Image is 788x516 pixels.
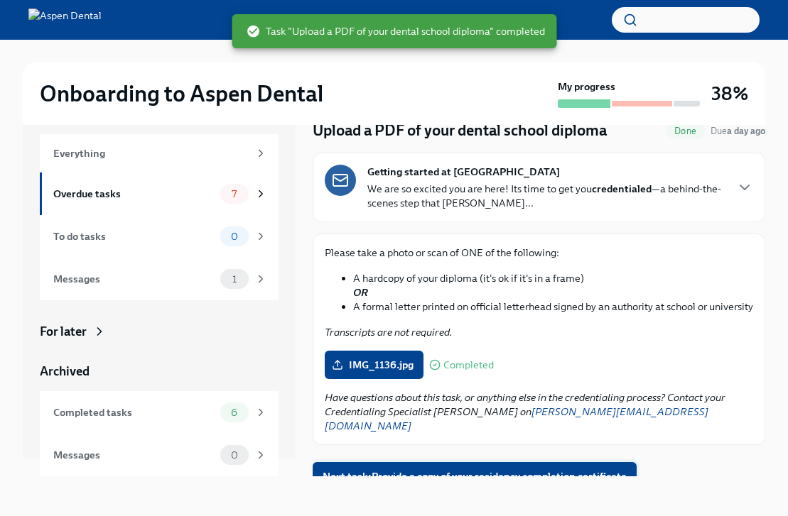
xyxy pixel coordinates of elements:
[53,271,215,287] div: Messages
[40,134,279,172] a: Everything
[325,391,725,432] em: Have questions about this task, or anything else in the credentialing process? Contact your Crede...
[325,326,452,339] em: Transcripts are not required.
[40,323,87,340] div: For later
[222,231,247,242] span: 0
[40,215,279,258] a: To do tasks0
[53,186,215,202] div: Overdue tasks
[323,469,627,483] span: Next task : Provide a copy of your residency completion certificate
[40,172,279,215] a: Overdue tasks7
[40,434,279,476] a: Messages0
[222,450,247,461] span: 0
[353,271,753,300] li: A hardcopy of your diploma (it's ok if it's in a frame)
[246,24,545,38] span: Task "Upload a PDF of your dental school diploma" completed
[711,124,765,138] span: October 8th, 2025 10:00
[224,274,245,285] span: 1
[53,447,215,463] div: Messages
[40,391,279,434] a: Completed tasks6
[325,246,753,260] p: Please take a photo or scan of ONE of the following:
[40,79,323,108] h2: Onboarding to Aspen Dental
[443,360,494,370] span: Completed
[40,323,279,340] a: For later
[53,146,249,161] div: Everything
[313,462,637,490] button: Next task:Provide a copy of your residency completion certificate
[53,405,215,420] div: Completed tasks
[666,126,705,136] span: Done
[367,182,725,210] p: We are so excited you are here! Its time to get you —a behind-the-scenes step that [PERSON_NAME]...
[367,165,560,179] strong: Getting started at [GEOGRAPHIC_DATA]
[353,300,753,314] li: A formal letter printed on official letterhead signed by an authority at school or university
[727,126,765,136] strong: a day ago
[711,126,765,136] span: Due
[53,229,215,244] div: To do tasks
[313,120,607,141] h4: Upload a PDF of your dental school diploma
[222,407,246,418] span: 6
[325,351,423,379] label: IMG_1136.jpg
[711,81,748,106] h3: 38%
[223,189,245,199] span: 7
[592,182,652,195] strong: credentialed
[335,358,414,372] span: IMG_1136.jpg
[28,9,102,31] img: Aspen Dental
[353,286,368,299] strong: OR
[558,79,615,94] strong: My progress
[40,363,279,380] a: Archived
[40,258,279,300] a: Messages1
